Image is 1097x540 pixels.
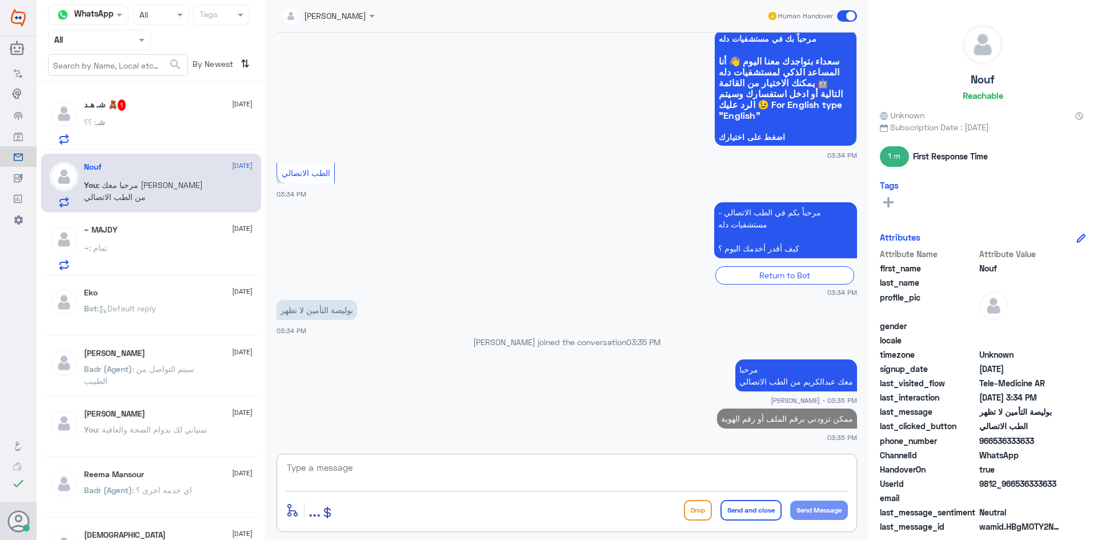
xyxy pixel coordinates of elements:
button: Avatar [7,510,29,532]
span: اضغط على اختيارك [719,133,852,142]
div: Tags [198,8,218,23]
span: Badr (Agent) [84,485,132,495]
span: Attribute Value [979,248,1062,260]
span: 2025-08-21T12:34:01.579Z [979,363,1062,375]
span: [PERSON_NAME] - 03:35 PM [771,395,857,405]
span: [DATE] [232,468,253,478]
span: null [979,320,1062,332]
span: [DATE] [232,286,253,297]
span: 03:35 PM [827,433,857,442]
span: 1 m [880,146,909,167]
span: Attribute Name [880,248,977,260]
h5: شـ هـد 🧸 [84,99,126,111]
span: ChannelId [880,449,977,461]
span: wamid.HBgMOTY2NTM2MzMzNjMzFQIAEhgUM0E4NzQwQjI4REM2QkUxRENDNUMA [979,521,1062,533]
span: 03:34 PM [277,327,306,334]
span: Bot [84,303,97,313]
span: true [979,463,1062,475]
h5: Eko [84,288,98,298]
button: search [169,55,182,74]
h6: Tags [880,180,899,190]
span: Human Handover [778,11,833,21]
span: [DATE] [232,99,253,109]
span: : Default reply [97,303,156,313]
p: 21/8/2025, 3:34 PM [277,300,357,320]
span: Unknown [880,109,924,121]
input: Search by Name, Local etc… [49,55,187,75]
span: 03:35 PM [626,337,660,347]
span: Subscription Date : [DATE] [880,121,1086,133]
span: ... [309,499,321,520]
span: [DATE] [232,407,253,418]
button: Drop [684,500,712,521]
span: Nouf [979,262,1062,274]
button: ... [309,497,321,523]
span: null [979,492,1062,504]
img: defaultAdmin.png [50,225,78,254]
span: [DATE] [232,529,253,539]
span: 2 [979,449,1062,461]
span: Unknown [979,349,1062,361]
img: whatsapp.png [54,6,71,23]
span: Tele-Medicine AR [979,377,1062,389]
h6: Attributes [880,232,920,242]
i: check [11,477,25,490]
span: You [84,425,98,434]
span: last_message [880,406,977,418]
span: 03:34 PM [277,190,306,198]
img: defaultAdmin.png [50,409,78,438]
span: [DATE] [232,347,253,357]
h5: Mohammed ALRASHED [84,409,145,419]
span: 03:34 PM [827,150,857,160]
span: [DATE] [232,161,253,171]
h5: Nouf [84,162,102,172]
span: UserId [880,478,977,490]
button: Send and close [720,500,782,521]
span: 0 [979,506,1062,518]
span: 966536333633 [979,435,1062,447]
span: null [979,334,1062,346]
span: : مرحبا معك [PERSON_NAME] من الطب الاتصالي [84,180,203,202]
p: 21/8/2025, 3:34 PM [714,202,857,258]
button: Send Message [790,501,848,520]
h5: Anas [84,349,145,358]
span: 9812_966536333633 [979,478,1062,490]
h5: سبحان الله [84,530,166,540]
img: defaultAdmin.png [50,470,78,498]
span: بوليصة التأمين لا تظهر [979,406,1062,418]
img: defaultAdmin.png [50,349,78,377]
span: You [84,180,98,190]
span: : تمنياتي لك بدوام الصحة والعافية [98,425,207,434]
span: first_name [880,262,977,274]
span: last_clicked_button [880,420,977,432]
span: email [880,492,977,504]
span: timezone [880,349,977,361]
p: [PERSON_NAME] joined the conversation [277,336,857,348]
span: : تمام [89,243,107,253]
img: Widebot Logo [11,9,26,27]
h5: Reema Mansour [84,470,144,479]
span: 1 [118,99,126,111]
p: 21/8/2025, 3:35 PM [735,359,857,391]
span: : سيتم التواصل من الطبيب [84,364,194,386]
span: ~ [84,243,89,253]
img: defaultAdmin.png [50,162,78,191]
img: defaultAdmin.png [963,25,1002,64]
h5: Nouf [971,73,995,86]
span: : اي خدمه اخرى ؟ [132,485,192,495]
i: ⇅ [241,54,250,73]
span: locale [880,334,977,346]
p: 21/8/2025, 3:35 PM [717,409,857,429]
span: : ؟؟ [84,117,96,127]
span: [DATE] [232,223,253,234]
span: الطب الاتصالي [979,420,1062,432]
span: last_message_sentiment [880,506,977,518]
h5: ~ MAJDY [84,225,118,235]
span: مرحباً بك في مستشفيات دله [719,34,852,43]
span: 2025-08-21T12:34:34.978Z [979,391,1062,403]
span: last_interaction [880,391,977,403]
div: Return to Bot [715,266,854,284]
span: HandoverOn [880,463,977,475]
span: phone_number [880,435,977,447]
span: First Response Time [913,150,988,162]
